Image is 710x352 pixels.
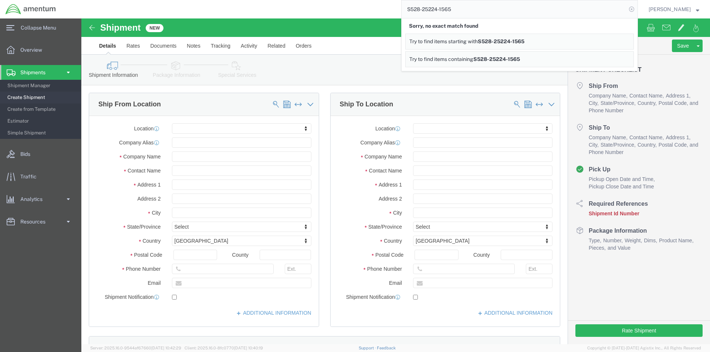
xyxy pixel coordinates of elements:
[649,5,691,13] span: Kajuan Barnwell
[473,56,520,62] span: S528-25224-1565
[7,102,76,117] span: Create from Template
[21,20,61,35] span: Collapse Menu
[0,214,81,229] a: Resources
[5,4,56,15] img: logo
[81,18,710,344] iframe: FS Legacy Container
[409,38,478,44] span: Try to find items starting with
[0,192,81,206] a: Analytics
[0,169,81,184] a: Traffic
[409,56,473,62] span: Try to find items containing
[20,169,42,184] span: Traffic
[402,0,626,18] input: Search for shipment number, reference number
[185,346,263,350] span: Client: 2025.16.0-8fc0770
[587,345,701,351] span: Copyright © [DATE]-[DATE] Agistix Inc., All Rights Reserved
[20,147,35,161] span: Bids
[377,346,396,350] a: Feedback
[0,65,81,80] a: Shipments
[648,5,700,14] button: [PERSON_NAME]
[20,192,48,206] span: Analytics
[20,42,47,57] span: Overview
[359,346,377,350] a: Support
[0,147,81,161] a: Bids
[234,346,263,350] span: [DATE] 10:40:19
[478,38,524,44] span: S528-25224-1565
[405,18,634,34] div: Sorry, no exact match found
[7,126,76,140] span: Simple Shipment
[20,214,51,229] span: Resources
[7,114,76,129] span: Estimator
[90,346,181,350] span: Server: 2025.16.0-9544af67660
[20,65,51,80] span: Shipments
[151,346,181,350] span: [DATE] 10:42:29
[7,78,76,93] span: Shipment Manager
[0,42,81,57] a: Overview
[7,90,76,105] span: Create Shipment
